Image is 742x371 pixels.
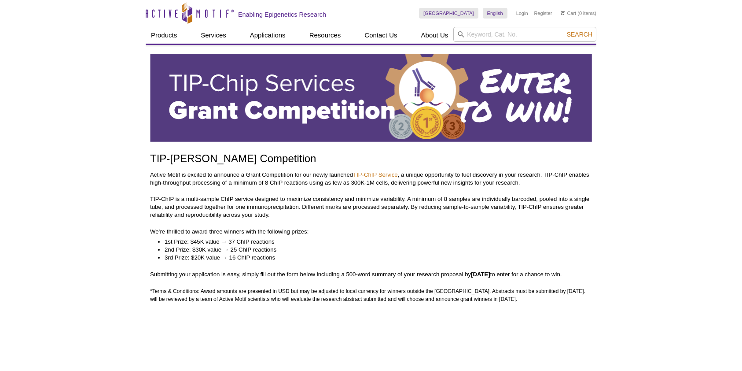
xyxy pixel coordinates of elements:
a: About Us [416,27,454,44]
p: TIP-ChIP is a multi-sample ChIP service designed to maximize consistency and minimize variability... [150,195,592,219]
button: Search [564,30,595,38]
a: Resources [304,27,346,44]
a: English [483,8,507,19]
p: Submitting your application is easy, simply fill out the form below including a 500-word summary ... [150,271,592,278]
a: Register [534,10,552,16]
span: Search [567,31,592,38]
h2: Enabling Epigenetics Research [238,11,326,19]
h1: TIP-[PERSON_NAME] Competition [150,153,592,166]
p: We’re thrilled to award three winners with the following prizes: [150,228,592,236]
li: 1st Prize: $45K value → 37 ChIP reactions [165,238,583,246]
img: Active Motif TIP-ChIP Services Grant Competition [150,54,592,142]
a: TIP-ChIP Service [353,171,398,178]
li: | [530,8,532,19]
strong: [DATE] [471,271,490,278]
img: Your Cart [561,11,565,15]
li: (0 items) [561,8,596,19]
a: Services [195,27,231,44]
input: Keyword, Cat. No. [453,27,596,42]
a: Cart [561,10,576,16]
li: 3rd Prize: $20K value → 16 ChIP reactions [165,254,583,262]
p: *Terms & Conditions: Award amounts are presented in USD but may be adjusted to local currency for... [150,287,592,303]
a: Contact Us [359,27,402,44]
a: Login [516,10,528,16]
li: 2nd Prize: $30K value → 25 ChIP reactions [165,246,583,254]
a: Products [146,27,182,44]
a: Applications [245,27,291,44]
p: Active Motif is excited to announce a Grant Competition for our newly launched , a unique opportu... [150,171,592,187]
a: [GEOGRAPHIC_DATA] [419,8,478,19]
